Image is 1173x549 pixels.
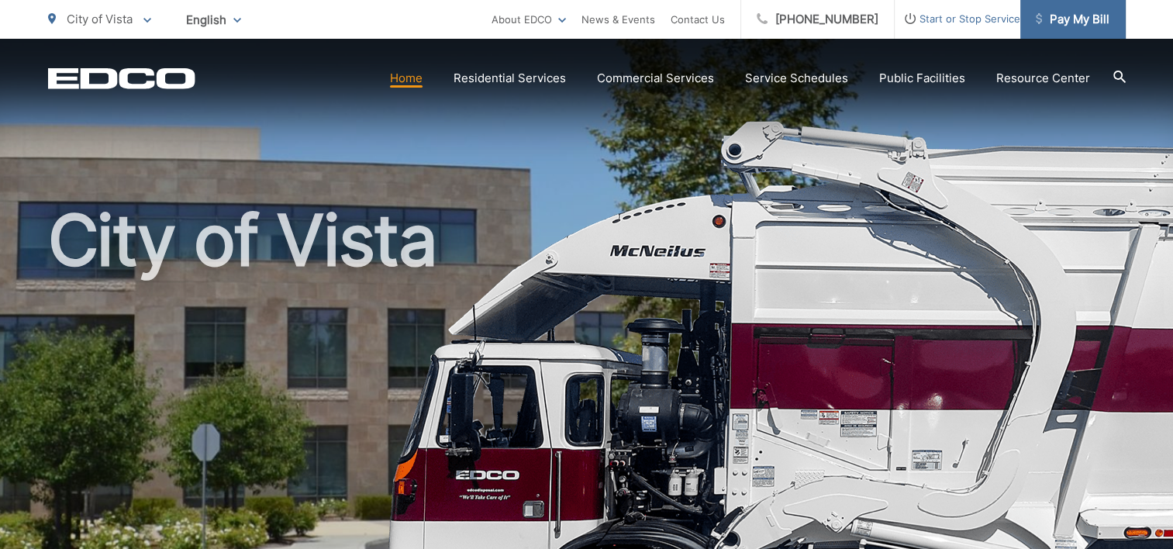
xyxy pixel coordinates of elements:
[48,67,195,89] a: EDCD logo. Return to the homepage.
[67,12,133,26] span: City of Vista
[1036,10,1109,29] span: Pay My Bill
[879,69,965,88] a: Public Facilities
[671,10,725,29] a: Contact Us
[492,10,566,29] a: About EDCO
[996,69,1090,88] a: Resource Center
[581,10,655,29] a: News & Events
[174,6,253,33] span: English
[390,69,423,88] a: Home
[745,69,848,88] a: Service Schedules
[597,69,714,88] a: Commercial Services
[454,69,566,88] a: Residential Services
